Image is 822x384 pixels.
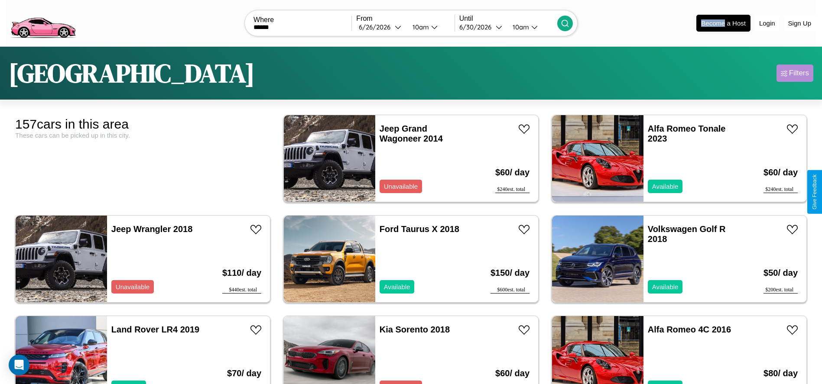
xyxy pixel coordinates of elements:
[356,23,405,32] button: 6/26/2026
[652,181,679,192] p: Available
[408,23,431,31] div: 10am
[491,287,530,294] div: $ 600 est. total
[495,186,530,193] div: $ 240 est. total
[459,23,496,31] div: 6 / 30 / 2026
[764,259,798,287] h3: $ 50 / day
[384,181,418,192] p: Unavailable
[696,15,751,32] button: Become a Host
[777,65,813,82] button: Filters
[812,174,818,210] div: Give Feedback
[9,55,255,91] h1: [GEOGRAPHIC_DATA]
[506,23,557,32] button: 10am
[406,23,455,32] button: 10am
[648,224,726,244] a: Volkswagen Golf R 2018
[6,4,79,40] img: logo
[491,259,530,287] h3: $ 150 / day
[111,325,199,334] a: Land Rover LR4 2019
[764,186,798,193] div: $ 240 est. total
[508,23,531,31] div: 10am
[755,15,780,31] button: Login
[359,23,395,31] div: 6 / 26 / 2026
[648,124,726,143] a: Alfa Romeo Tonale 2023
[764,159,798,186] h3: $ 60 / day
[789,69,809,77] div: Filters
[380,325,450,334] a: Kia Sorento 2018
[111,224,193,234] a: Jeep Wrangler 2018
[15,132,270,139] div: These cars can be picked up in this city.
[495,159,530,186] h3: $ 60 / day
[459,15,557,23] label: Until
[380,224,459,234] a: Ford Taurus X 2018
[648,325,731,334] a: Alfa Romeo 4C 2016
[384,281,410,293] p: Available
[9,355,29,375] div: Open Intercom Messenger
[652,281,679,293] p: Available
[15,117,270,132] div: 157 cars in this area
[764,287,798,294] div: $ 200 est. total
[253,16,351,24] label: Where
[784,15,816,31] button: Sign Up
[356,15,454,23] label: From
[116,281,149,293] p: Unavailable
[222,259,261,287] h3: $ 110 / day
[222,287,261,294] div: $ 440 est. total
[380,124,443,143] a: Jeep Grand Wagoneer 2014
